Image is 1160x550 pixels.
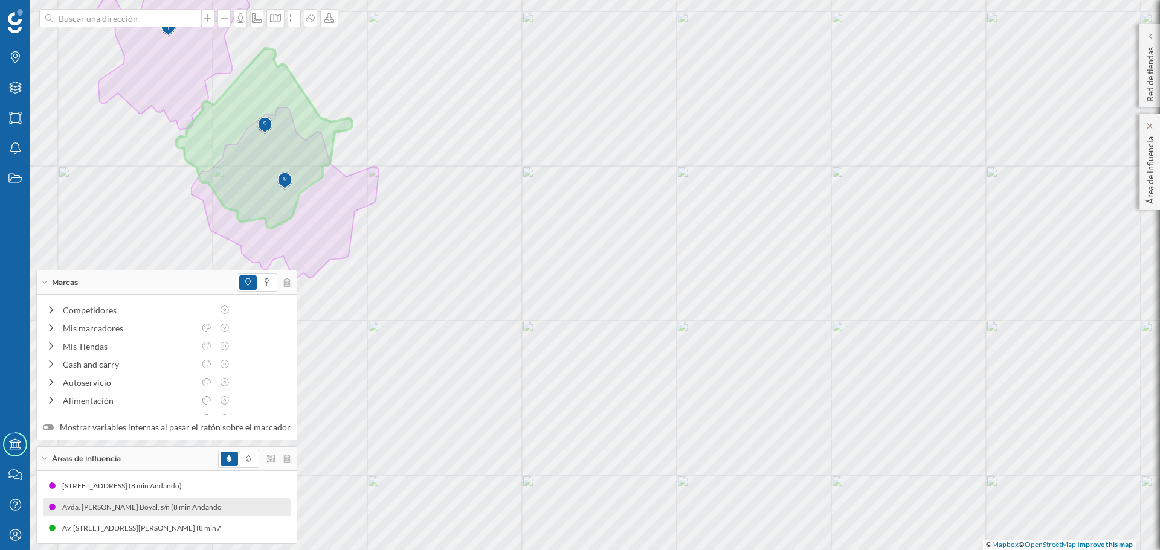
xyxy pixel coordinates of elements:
span: Marcas [52,277,78,288]
p: Red de tiendas [1144,42,1156,101]
div: Avda. [PERSON_NAME] Boyal, s/n (8 min Andando) [62,501,230,513]
div: Autoservicio [63,376,195,389]
div: [STREET_ADDRESS] (8 min Andando) [62,480,188,492]
div: Av. [STREET_ADDRESS][PERSON_NAME] (8 min Andando) [62,522,256,534]
div: © © [983,540,1136,550]
div: Competidores [63,304,213,316]
img: Marker [277,169,292,193]
img: Marker [257,114,272,138]
p: Área de influencia [1144,132,1156,204]
img: Geoblink Logo [8,9,23,33]
img: Marker [161,16,176,40]
a: OpenStreetMap [1025,540,1076,549]
a: Mapbox [992,540,1019,549]
div: Alimentación [63,394,195,407]
span: Áreas de influencia [52,453,121,464]
div: Cash and carry [63,358,195,371]
a: Improve this map [1077,540,1133,549]
div: Hipermercados [63,412,195,425]
span: Soporte [24,8,67,19]
div: Mis Tiendas [63,340,195,353]
div: Mis marcadores [63,322,195,334]
label: Mostrar variables internas al pasar el ratón sobre el marcador [43,421,291,433]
